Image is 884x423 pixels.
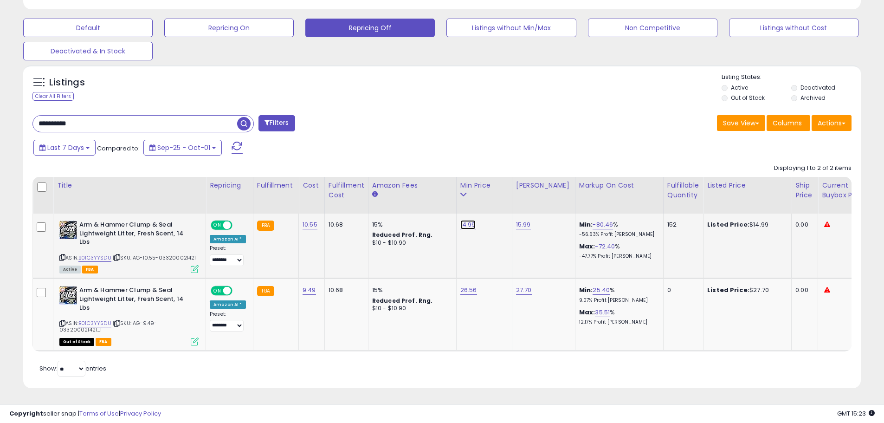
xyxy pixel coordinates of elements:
label: Out of Stock [731,94,765,102]
button: Save View [717,115,765,131]
span: All listings that are currently out of stock and unavailable for purchase on Amazon [59,338,94,346]
a: B01C3YYSDU [78,319,111,327]
div: Preset: [210,245,246,266]
span: ON [212,287,223,295]
img: 51sQ6MOPU5L._SL40_.jpg [59,221,77,239]
div: % [579,308,656,325]
div: Markup on Cost [579,181,659,190]
button: Deactivated & In Stock [23,42,153,60]
div: Fulfillable Quantity [667,181,699,200]
div: Current Buybox Price [822,181,870,200]
div: 10.68 [329,286,361,294]
div: Fulfillment [257,181,295,190]
div: $27.70 [707,286,784,294]
span: | SKU: AG-10.55-033200021421 [113,254,196,261]
div: Amazon AI * [210,235,246,243]
span: OFF [231,221,246,229]
button: Last 7 Days [33,140,96,156]
th: The percentage added to the cost of goods (COGS) that forms the calculator for Min & Max prices. [575,177,663,214]
div: 0.00 [795,286,811,294]
div: Displaying 1 to 2 of 2 items [774,164,852,173]
button: Listings without Cost [729,19,858,37]
div: Amazon Fees [372,181,452,190]
span: ON [212,221,223,229]
div: Cost [303,181,321,190]
span: OFF [231,287,246,295]
button: Sep-25 - Oct-01 [143,140,222,156]
a: 26.56 [460,286,477,295]
div: Clear All Filters [32,92,74,101]
b: Max: [579,242,595,251]
b: Reduced Prof. Rng. [372,297,433,305]
span: Columns [773,118,802,128]
label: Active [731,84,748,91]
label: Deactivated [800,84,835,91]
div: Preset: [210,311,246,332]
div: 15% [372,286,449,294]
span: Last 7 Days [47,143,84,152]
b: Arm & Hammer Clump & Seal Lightweight Litter, Fresh Scent, 14 Lbs [79,221,192,249]
b: Arm & Hammer Clump & Seal Lightweight Litter, Fresh Scent, 14 Lbs [79,286,192,314]
a: 15.99 [516,220,531,229]
span: FBA [82,266,98,273]
p: 12.17% Profit [PERSON_NAME] [579,319,656,325]
p: 9.07% Profit [PERSON_NAME] [579,297,656,304]
div: Fulfillment Cost [329,181,364,200]
div: % [579,286,656,303]
div: $14.99 [707,221,784,229]
a: 9.49 [303,286,316,295]
b: Max: [579,308,595,317]
div: Amazon AI * [210,300,246,309]
a: 14.99 [460,220,476,229]
div: % [579,242,656,260]
div: 10.68 [329,221,361,229]
small: Amazon Fees. [372,190,378,199]
div: $10 - $10.90 [372,239,449,247]
img: 51sQ6MOPU5L._SL40_.jpg [59,286,77,305]
a: Terms of Use [79,409,119,418]
div: Repricing [210,181,249,190]
div: 0 [667,286,696,294]
h5: Listings [49,76,85,89]
button: Columns [767,115,810,131]
a: -80.46 [593,220,613,229]
div: [PERSON_NAME] [516,181,571,190]
div: ASIN: [59,221,199,272]
a: 35.51 [595,308,610,317]
b: Listed Price: [707,286,749,294]
span: Show: entries [39,364,106,373]
span: | SKU: AG-9.49-033200021421_1 [59,319,157,333]
b: Reduced Prof. Rng. [372,231,433,239]
small: FBA [257,286,274,296]
div: % [579,221,656,238]
a: Privacy Policy [120,409,161,418]
small: FBA [257,221,274,231]
div: 15% [372,221,449,229]
a: -72.40 [595,242,615,251]
p: -47.77% Profit [PERSON_NAME] [579,253,656,260]
div: Title [57,181,202,190]
p: -56.63% Profit [PERSON_NAME] [579,231,656,238]
div: Min Price [460,181,508,190]
label: Archived [800,94,826,102]
button: Listings without Min/Max [446,19,576,37]
div: 0.00 [795,221,811,229]
span: All listings currently available for purchase on Amazon [59,266,81,273]
button: Filters [258,115,295,131]
div: Listed Price [707,181,787,190]
div: 152 [667,221,696,229]
div: Ship Price [795,181,814,200]
button: Repricing On [164,19,294,37]
p: Listing States: [722,73,861,82]
div: seller snap | | [9,410,161,418]
strong: Copyright [9,409,43,418]
a: 10.55 [303,220,317,229]
a: B01C3YYSDU [78,254,111,262]
b: Min: [579,220,593,229]
button: Non Competitive [588,19,717,37]
span: Compared to: [97,144,140,153]
a: 25.40 [593,286,610,295]
b: Listed Price: [707,220,749,229]
b: Min: [579,286,593,294]
div: $10 - $10.90 [372,305,449,312]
